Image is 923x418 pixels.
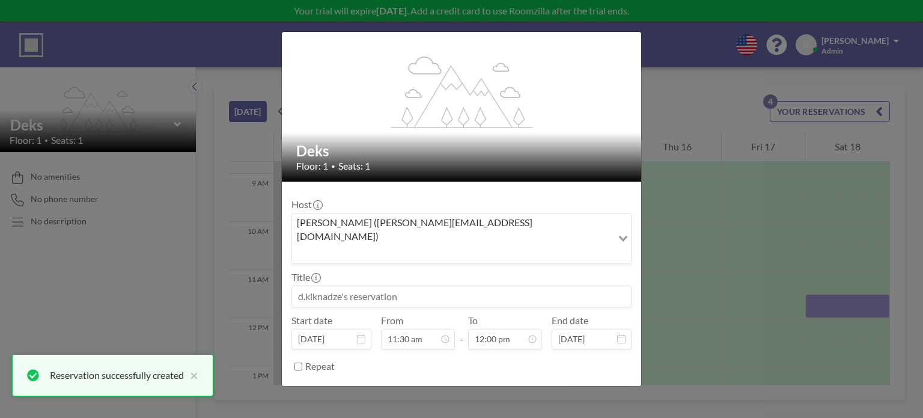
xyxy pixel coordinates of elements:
span: • [331,162,335,171]
button: close [184,368,198,383]
label: To [468,315,478,327]
input: d.kiknadze's reservation [292,286,631,307]
g: flex-grow: 1.2; [391,55,533,128]
span: [PERSON_NAME] ([PERSON_NAME][EMAIL_ADDRESS][DOMAIN_NAME]) [294,216,610,243]
input: Search for option [293,245,611,261]
span: Seats: 1 [338,160,370,172]
div: Search for option [292,214,631,263]
label: Host [291,198,321,211]
label: Title [291,271,320,283]
label: From [381,315,403,327]
span: - [460,319,463,345]
label: Repeat [305,360,335,372]
label: Start date [291,315,332,327]
label: End date [552,315,588,327]
h2: Deks [296,142,628,160]
div: Reservation successfully created [50,368,184,383]
span: Floor: 1 [296,160,328,172]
